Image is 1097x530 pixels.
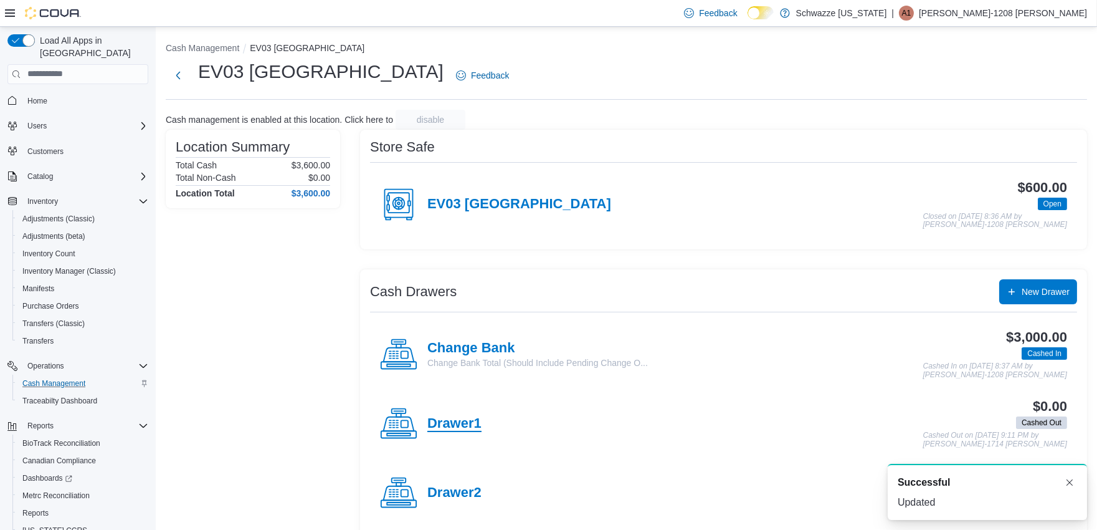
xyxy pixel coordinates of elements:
span: Transfers [22,336,54,346]
a: Home [22,94,52,108]
span: Reports [22,508,49,518]
button: disable [396,110,465,130]
span: Operations [22,359,148,373]
button: Operations [2,357,153,375]
a: Reports [17,506,54,521]
button: Next [166,63,191,88]
p: Cash management is enabled at this location. Click here to [166,115,393,125]
span: Adjustments (beta) [22,231,85,241]
span: Users [22,118,148,133]
p: [PERSON_NAME]-1208 [PERSON_NAME] [919,6,1087,21]
h3: $0.00 [1033,399,1067,414]
span: New Drawer [1022,286,1070,298]
h4: $3,600.00 [292,188,330,198]
a: Canadian Compliance [17,453,101,468]
h4: Drawer1 [427,416,482,432]
span: A1 [902,6,911,21]
button: Inventory [22,194,63,209]
h3: $600.00 [1018,180,1067,195]
button: Customers [2,142,153,160]
span: Dashboards [22,473,72,483]
button: New Drawer [999,279,1077,304]
span: Inventory [22,194,148,209]
span: Transfers (Classic) [17,316,148,331]
span: Catalog [22,169,148,184]
span: Purchase Orders [22,301,79,311]
span: Inventory Manager (Classic) [22,266,116,276]
img: Cova [25,7,81,19]
button: Adjustments (Classic) [12,210,153,228]
button: Users [22,118,52,133]
input: Dark Mode [748,6,774,19]
button: Inventory Manager (Classic) [12,263,153,280]
span: Transfers [17,334,148,349]
p: $3,600.00 [292,160,330,170]
button: Dismiss toast [1062,475,1077,490]
span: Inventory [27,196,58,206]
button: Reports [22,418,59,433]
h4: EV03 [GEOGRAPHIC_DATA] [427,196,611,213]
h4: Location Total [176,188,235,198]
span: Reports [27,421,54,431]
div: Notification [898,475,1077,490]
span: Load All Apps in [GEOGRAPHIC_DATA] [35,34,148,59]
span: Metrc Reconciliation [22,491,90,501]
span: Open [1038,198,1067,210]
button: Inventory [2,193,153,210]
h3: Store Safe [370,140,435,155]
p: Closed on [DATE] 8:36 AM by [PERSON_NAME]-1208 [PERSON_NAME] [923,213,1067,229]
span: Feedback [699,7,737,19]
span: Dashboards [17,471,148,486]
h6: Total Cash [176,160,217,170]
a: Transfers [17,334,59,349]
button: Transfers [12,332,153,350]
button: Home [2,92,153,110]
span: Feedback [471,69,509,82]
span: Purchase Orders [17,299,148,314]
span: Metrc Reconciliation [17,488,148,503]
button: EV03 [GEOGRAPHIC_DATA] [250,43,364,53]
a: Dashboards [17,471,77,486]
a: Customers [22,144,69,159]
span: Home [22,93,148,108]
a: Transfers (Classic) [17,316,90,331]
span: Operations [27,361,64,371]
span: Inventory Count [17,246,148,261]
h4: Change Bank [427,340,648,357]
span: Home [27,96,47,106]
button: Cash Management [12,375,153,392]
a: Feedback [451,63,514,88]
span: Cashed In [1022,347,1067,360]
span: Adjustments (Classic) [22,214,95,224]
span: Traceabilty Dashboard [17,393,148,408]
button: Canadian Compliance [12,452,153,470]
span: Reports [22,418,148,433]
button: Manifests [12,280,153,297]
span: Transfers (Classic) [22,319,85,329]
h3: $3,000.00 [1006,330,1067,345]
span: Adjustments (Classic) [17,211,148,226]
span: Customers [27,147,64,157]
span: Open [1043,198,1061,210]
span: Cash Management [22,378,85,388]
p: Cashed Out on [DATE] 9:11 PM by [PERSON_NAME]-1714 [PERSON_NAME] [923,431,1067,448]
span: Catalog [27,171,53,181]
p: $0.00 [308,173,330,183]
div: Updated [898,495,1077,510]
span: Cashed Out [1022,417,1061,428]
a: Cash Management [17,376,90,391]
h6: Total Non-Cash [176,173,236,183]
span: Users [27,121,47,131]
span: disable [417,113,444,126]
p: Schwazze [US_STATE] [796,6,887,21]
a: Traceabilty Dashboard [17,393,102,408]
h4: Drawer2 [427,485,482,501]
span: Manifests [22,284,54,294]
a: Purchase Orders [17,299,84,314]
button: Catalog [22,169,58,184]
a: BioTrack Reconciliation [17,436,105,451]
span: BioTrack Reconciliation [17,436,148,451]
span: Inventory Manager (Classic) [17,264,148,279]
a: Inventory Manager (Classic) [17,264,121,279]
